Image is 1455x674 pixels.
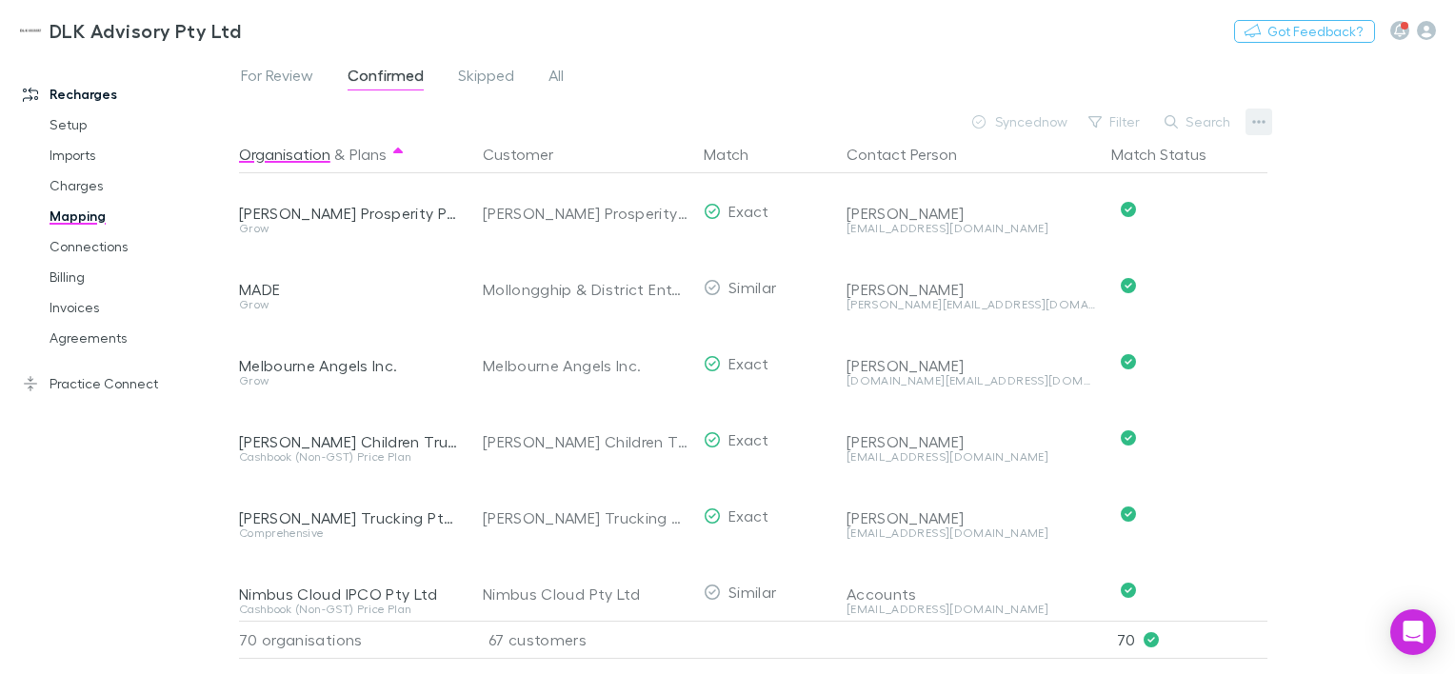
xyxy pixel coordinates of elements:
[1121,583,1136,598] svg: Confirmed
[847,204,1096,223] div: [PERSON_NAME]
[847,527,1096,539] div: [EMAIL_ADDRESS][DOMAIN_NAME]
[458,66,514,90] span: Skipped
[30,262,249,292] a: Billing
[30,231,249,262] a: Connections
[847,356,1096,375] div: [PERSON_NAME]
[548,66,564,90] span: All
[1234,20,1375,43] button: Got Feedback?
[50,19,241,42] h3: DLK Advisory Pty Ltd
[728,202,769,220] span: Exact
[1121,430,1136,446] svg: Confirmed
[30,292,249,323] a: Invoices
[239,375,460,387] div: Grow
[1121,506,1136,522] svg: Confirmed
[239,280,460,299] div: MADE
[239,135,460,173] div: &
[1121,354,1136,369] svg: Confirmed
[239,621,468,659] div: 70 organisations
[1111,135,1229,173] button: Match Status
[847,135,980,173] button: Contact Person
[1390,609,1436,655] div: Open Intercom Messenger
[483,404,688,480] div: [PERSON_NAME] Children Trust
[30,109,249,140] a: Setup
[239,451,460,463] div: Cashbook (Non-GST) Price Plan
[19,19,42,42] img: DLK Advisory Pty Ltd's Logo
[30,323,249,353] a: Agreements
[30,140,249,170] a: Imports
[483,175,688,251] div: [PERSON_NAME] Prosperity Pty Ltd
[847,223,1096,234] div: [EMAIL_ADDRESS][DOMAIN_NAME]
[847,604,1096,615] div: [EMAIL_ADDRESS][DOMAIN_NAME]
[1155,110,1242,133] button: Search
[847,508,1096,527] div: [PERSON_NAME]
[483,135,576,173] button: Customer
[239,223,460,234] div: Grow
[241,66,313,90] span: For Review
[239,356,460,375] div: Melbourne Angels Inc.
[847,451,1096,463] div: [EMAIL_ADDRESS][DOMAIN_NAME]
[970,109,1079,135] div: now
[1079,110,1151,133] button: Filter
[4,79,249,109] a: Recharges
[728,354,769,372] span: Exact
[1121,278,1136,293] svg: Confirmed
[8,8,252,53] a: DLK Advisory Pty Ltd
[239,604,460,615] div: Cashbook (Non-GST) Price Plan
[239,508,460,527] div: [PERSON_NAME] Trucking Pty Ltd
[239,299,460,310] div: Grow
[1121,202,1136,217] svg: Confirmed
[239,135,330,173] button: Organisation
[239,527,460,539] div: Comprehensive
[30,170,249,201] a: Charges
[30,201,249,231] a: Mapping
[348,66,424,90] span: Confirmed
[728,583,777,601] span: Similar
[847,280,1096,299] div: [PERSON_NAME]
[728,430,769,448] span: Exact
[995,113,1042,129] span: Synced
[483,556,688,632] div: Nimbus Cloud Pty Ltd
[728,278,777,296] span: Similar
[728,506,769,525] span: Exact
[4,368,249,399] a: Practice Connect
[483,251,688,327] div: Mollongghip & District Enterprises Pty Ltd
[468,621,696,659] div: 67 customers
[1117,622,1267,658] p: 70
[483,327,688,404] div: Melbourne Angels Inc.
[239,585,460,604] div: Nimbus Cloud IPCO Pty Ltd
[349,135,387,173] button: Plans
[704,135,771,173] button: Match
[483,480,688,556] div: [PERSON_NAME] Trucking Pty Ltd
[239,204,460,223] div: [PERSON_NAME] Prosperity Pty Ltd
[847,375,1096,387] div: [DOMAIN_NAME][EMAIL_ADDRESS][DOMAIN_NAME]
[847,585,1096,604] div: Accounts
[239,432,460,451] div: [PERSON_NAME] Children Trust
[847,432,1096,451] div: [PERSON_NAME]
[847,299,1096,310] div: [PERSON_NAME][EMAIL_ADDRESS][DOMAIN_NAME]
